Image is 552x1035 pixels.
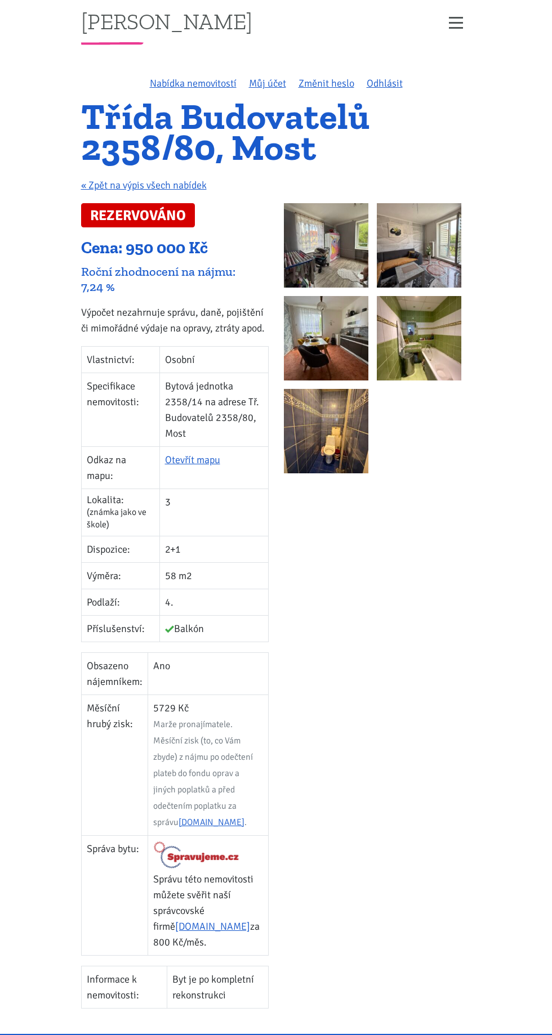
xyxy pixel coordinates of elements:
[159,589,268,615] td: 4.
[159,489,268,536] td: 3
[81,536,159,562] td: Dispozice:
[441,13,471,33] button: Zobrazit menu
[81,10,252,32] a: [PERSON_NAME]
[175,920,250,933] a: [DOMAIN_NAME]
[81,264,269,294] div: Roční zhodnocení na nájmu: 7,24 %
[81,835,148,956] td: Správa bytu:
[81,615,159,642] td: Příslušenství:
[81,203,195,227] span: REZERVOVÁNO
[81,179,207,191] a: « Zpět na výpis všech nabídek
[159,615,268,642] td: Balkón
[81,346,159,373] td: Vlastnictví:
[367,77,403,89] a: Odhlásit
[81,589,159,615] td: Podlaží:
[81,695,148,835] td: Měsíční hrubý zisk:
[249,77,286,89] a: Můj účet
[153,871,263,950] p: Správu této nemovitosti můžete svěřit naší správcovské firmě za 800 Kč/měs.
[81,304,269,336] p: Výpočet nezahrnuje správu, daně, pojištění či mimořádné výdaje na opravy, ztráty apod.
[299,77,354,89] a: Změnit heslo
[165,454,220,466] a: Otevřít mapu
[153,841,239,869] img: Logo Spravujeme.cz
[81,238,269,259] div: Cena: 950 000 Kč
[159,562,268,589] td: 58 m2
[159,536,268,562] td: 2+1
[148,652,268,695] td: Ano
[150,77,237,89] a: Nabídka nemovitostí
[81,373,159,446] td: Specifikace nemovitosti:
[81,652,148,695] td: Obsazeno nájemníkem:
[159,373,268,446] td: Bytová jednotka 2358/14 na adrese Tř. Budovatelů 2358/80, Most
[148,695,268,835] td: 5729 Kč
[179,817,244,828] a: [DOMAIN_NAME]
[87,507,146,530] span: (známka jako ve škole)
[159,346,268,373] td: Osobní
[167,966,268,1009] td: Byt je po kompletní rekonstrukci
[81,562,159,589] td: Výměra:
[81,446,159,489] td: Odkaz na mapu:
[81,966,167,1009] td: Informace k nemovitosti:
[153,719,253,828] span: Marže pronajímatele. Měsíční zisk (to, co Vám zbyde) z nájmu po odečtení plateb do fondu oprav a ...
[81,101,471,163] h1: Třída Budovatelů 2358/80, Most
[81,489,159,536] td: Lokalita:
